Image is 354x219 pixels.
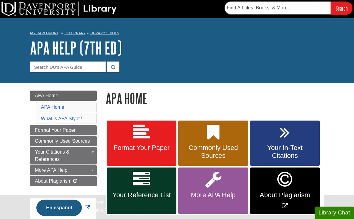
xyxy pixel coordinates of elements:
a: APA Help (7th Ed) [30,38,122,57]
span: About Plagiarism [255,191,315,199]
button: Library Chat [315,207,354,219]
span: Commonly Used Sources [183,144,243,160]
form: Searches DU Library's articles, books, and more [225,2,352,15]
a: Commonly Used Sources [178,121,248,166]
input: Search [331,2,352,15]
a: Link opens in new window [250,168,320,214]
nav: breadcrumb [30,29,324,39]
input: Find Articles, Books, & More... [225,2,331,14]
a: Your In-Text Citations [250,121,320,166]
a: Format Your Paper [107,121,176,166]
a: DU Library [65,31,85,35]
a: Your Reference List [107,168,176,214]
a: Format Your Paper [30,125,97,135]
span: More APA Help [183,191,243,199]
button: En español [36,200,82,216]
span: About Plagiarism [35,178,72,184]
span: Your Citations & References [35,149,69,162]
a: More APA Help [30,165,97,175]
img: DU Library [2,2,117,16]
span: Commonly Used Sources [35,138,90,144]
a: More APA Help [178,168,248,214]
i: This link opens in a new window [73,179,78,183]
a: What is APA Style? [41,116,82,121]
input: Search DU's APA Guide [30,61,106,72]
a: Library Guides [90,31,119,35]
a: Link opens in new window [35,205,91,210]
a: APA Home [41,105,64,110]
span: More APA Help [35,168,67,173]
h1: APA Home [106,91,324,106]
span: Format Your Paper [111,144,172,152]
span: APA Home [35,93,58,98]
a: About Plagiarism [30,176,97,186]
a: Your Citations & References [30,147,97,164]
span: Your In-Text Citations [255,144,315,160]
span: Your Reference List [111,191,172,199]
a: My Davenport [30,31,58,36]
a: APA Home [30,91,97,101]
span: Format Your Paper [35,128,75,133]
a: Commonly Used Sources [30,136,97,146]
